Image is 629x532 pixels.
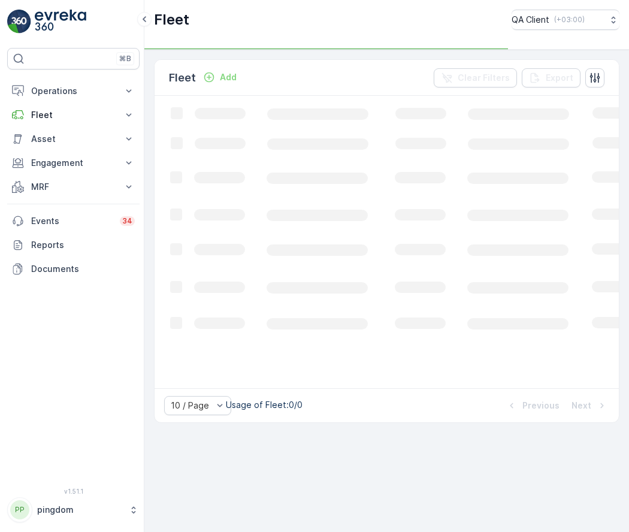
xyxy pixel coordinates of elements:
[35,10,86,34] img: logo_light-DOdMpM7g.png
[31,215,113,227] p: Events
[7,151,140,175] button: Engagement
[31,181,116,193] p: MRF
[7,497,140,522] button: PPpingdom
[37,504,123,516] p: pingdom
[7,79,140,103] button: Operations
[7,233,140,257] a: Reports
[169,69,196,86] p: Fleet
[504,398,561,413] button: Previous
[31,85,116,97] p: Operations
[220,71,237,83] p: Add
[7,10,31,34] img: logo
[7,209,140,233] a: Events34
[522,68,580,87] button: Export
[31,109,116,121] p: Fleet
[546,72,573,84] p: Export
[570,398,609,413] button: Next
[554,15,585,25] p: ( +03:00 )
[512,14,549,26] p: QA Client
[119,54,131,64] p: ⌘B
[7,103,140,127] button: Fleet
[154,10,189,29] p: Fleet
[7,175,140,199] button: MRF
[31,263,135,275] p: Documents
[226,399,303,411] p: Usage of Fleet : 0/0
[571,400,591,412] p: Next
[31,133,116,145] p: Asset
[31,239,135,251] p: Reports
[7,127,140,151] button: Asset
[10,500,29,519] div: PP
[7,257,140,281] a: Documents
[31,157,116,169] p: Engagement
[434,68,517,87] button: Clear Filters
[522,400,560,412] p: Previous
[198,70,241,84] button: Add
[7,488,140,495] span: v 1.51.1
[122,216,132,226] p: 34
[512,10,619,30] button: QA Client(+03:00)
[458,72,510,84] p: Clear Filters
